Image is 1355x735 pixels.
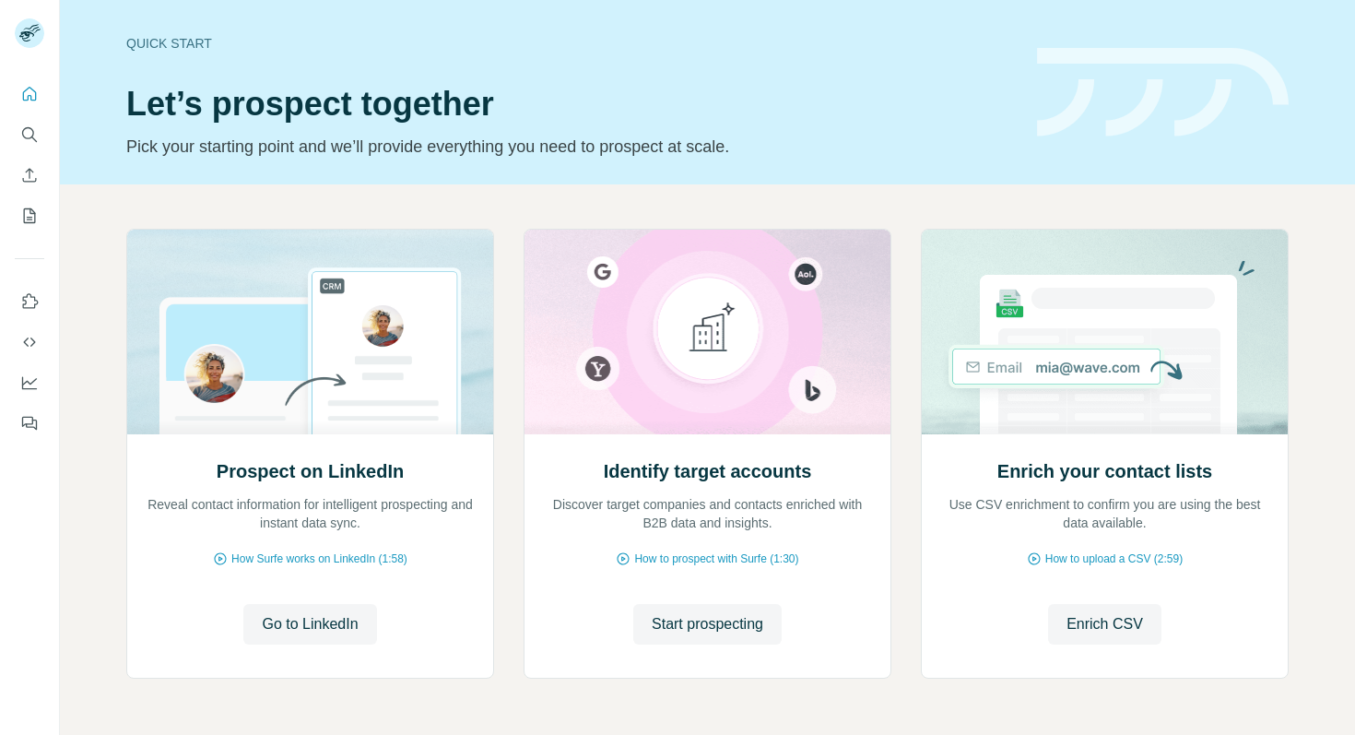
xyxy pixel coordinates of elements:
button: Use Surfe on LinkedIn [15,285,44,318]
span: How to upload a CSV (2:59) [1045,551,1183,567]
p: Pick your starting point and we’ll provide everything you need to prospect at scale. [126,134,1015,160]
h1: Let’s prospect together [126,86,1015,123]
p: Use CSV enrichment to confirm you are using the best data available. [940,495,1269,532]
button: Search [15,118,44,151]
button: Quick start [15,77,44,111]
button: Dashboard [15,366,44,399]
span: Enrich CSV [1066,613,1143,635]
p: Discover target companies and contacts enriched with B2B data and insights. [543,495,872,532]
p: Reveal contact information for intelligent prospecting and instant data sync. [146,495,475,532]
div: Quick start [126,34,1015,53]
span: Start prospecting [652,613,763,635]
h2: Identify target accounts [604,458,812,484]
h2: Prospect on LinkedIn [217,458,404,484]
img: Enrich your contact lists [921,230,1289,434]
span: How to prospect with Surfe (1:30) [634,551,798,567]
button: Enrich CSV [1048,604,1161,645]
img: Identify target accounts [524,230,891,434]
button: Feedback [15,407,44,440]
button: Start prospecting [633,604,782,645]
h2: Enrich your contact lists [997,458,1212,484]
span: How Surfe works on LinkedIn (1:58) [231,551,407,567]
img: Prospect on LinkedIn [126,230,494,434]
button: My lists [15,199,44,232]
button: Use Surfe API [15,326,44,359]
button: Enrich CSV [15,159,44,192]
button: Go to LinkedIn [243,604,376,645]
span: Go to LinkedIn [262,613,358,635]
img: banner [1037,48,1289,137]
